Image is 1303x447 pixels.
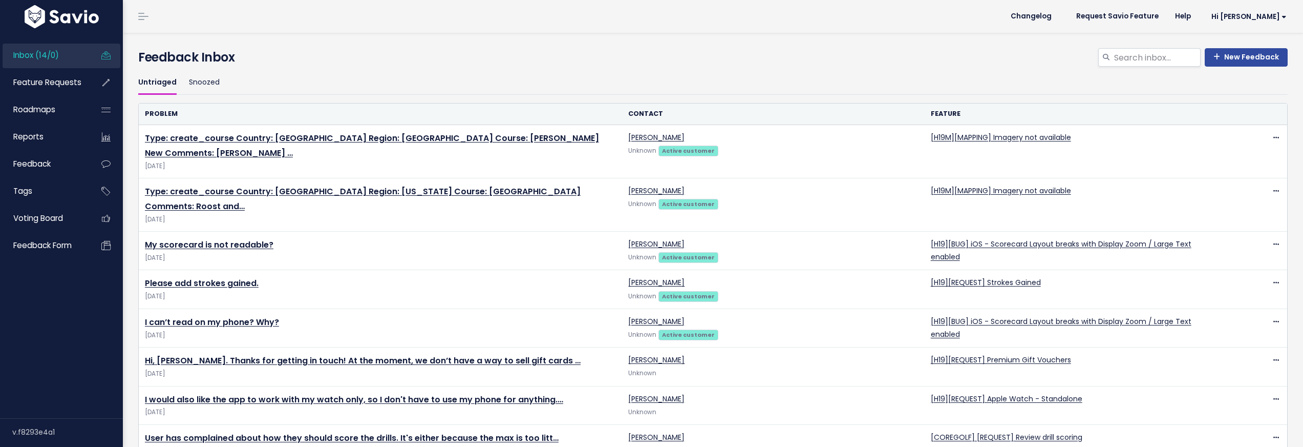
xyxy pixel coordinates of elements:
[138,48,1288,67] h4: Feedback Inbox
[13,77,81,88] span: Feature Requests
[931,132,1071,143] a: [H19M][MAPPING] Imagery not available
[145,432,559,444] a: User has complained about how they should score the drills. It's either because the max is too litt…
[3,179,85,203] a: Tags
[145,186,581,212] a: Type: create_course Country: [GEOGRAPHIC_DATA] Region: [US_STATE] Course: [GEOGRAPHIC_DATA] Comme...
[145,161,616,172] span: [DATE]
[628,277,685,288] a: [PERSON_NAME]
[628,316,685,327] a: [PERSON_NAME]
[931,277,1041,288] a: [H19][REQUEST] Strokes Gained
[931,432,1082,442] a: [COREGOLF] [REQUEST] Review drill scoring
[628,369,656,377] span: Unknown
[13,158,51,169] span: Feedback
[658,145,718,155] a: Active customer
[931,355,1071,365] a: [H19][REQUEST] Premium Gift Vouchers
[1167,9,1199,24] a: Help
[13,186,32,196] span: Tags
[145,316,279,328] a: I can’t read on my phone? Why?
[13,240,72,251] span: Feedback form
[628,239,685,249] a: [PERSON_NAME]
[1113,48,1201,67] input: Search inbox...
[931,239,1191,262] a: [H19][BUG] iOS - Scorecard Layout breaks with Display Zoom / Large Text enabled
[138,71,1288,95] ul: Filter feature requests
[628,432,685,442] a: [PERSON_NAME]
[931,316,1191,339] a: [H19][BUG] iOS - Scorecard Layout breaks with Display Zoom / Large Text enabled
[145,214,616,225] span: [DATE]
[3,152,85,176] a: Feedback
[139,104,622,125] th: Problem
[628,132,685,143] a: [PERSON_NAME]
[628,253,656,261] span: Unknown
[145,277,259,289] a: Please add strokes gained.
[1068,9,1167,24] a: Request Savio Feature
[145,394,563,405] a: I would also like the app to work with my watch only, so I don't have to use my phone for anything.…
[658,291,718,301] a: Active customer
[145,132,599,159] a: Type: create_course Country: [GEOGRAPHIC_DATA] Region: [GEOGRAPHIC_DATA] Course: [PERSON_NAME] Ne...
[658,329,718,339] a: Active customer
[13,131,44,142] span: Reports
[145,369,616,379] span: [DATE]
[628,200,656,208] span: Unknown
[138,71,177,95] a: Untriaged
[662,292,715,300] strong: Active customer
[13,213,63,223] span: Voting Board
[662,331,715,339] strong: Active customer
[628,408,656,416] span: Unknown
[3,125,85,149] a: Reports
[1199,9,1295,25] a: Hi [PERSON_NAME]
[13,104,55,115] span: Roadmaps
[658,198,718,209] a: Active customer
[145,239,273,251] a: My scorecard is not readable?
[925,104,1227,125] th: Feature
[3,234,85,257] a: Feedback form
[3,44,85,67] a: Inbox (14/0)
[3,98,85,121] a: Roadmaps
[628,355,685,365] a: [PERSON_NAME]
[662,200,715,208] strong: Active customer
[628,394,685,404] a: [PERSON_NAME]
[145,330,616,341] span: [DATE]
[1205,48,1288,67] a: New Feedback
[145,355,581,367] a: Hi, [PERSON_NAME]. Thanks for getting in touch! At the moment, we don’t have a way to sell gift c...
[662,253,715,261] strong: Active customer
[145,253,616,263] span: [DATE]
[12,419,123,445] div: v.f8293e4a1
[658,252,718,262] a: Active customer
[1011,13,1052,20] span: Changelog
[931,394,1082,404] a: [H19][REQUEST] Apple Watch - Standalone
[145,407,616,418] span: [DATE]
[622,104,924,125] th: Contact
[3,71,85,94] a: Feature Requests
[628,331,656,339] span: Unknown
[662,147,715,155] strong: Active customer
[22,5,101,28] img: logo-white.9d6f32f41409.svg
[3,207,85,230] a: Voting Board
[628,147,656,155] span: Unknown
[13,50,59,60] span: Inbox (14/0)
[628,186,685,196] a: [PERSON_NAME]
[145,291,616,302] span: [DATE]
[628,292,656,300] span: Unknown
[931,186,1071,196] a: [H19M][MAPPING] Imagery not available
[1211,13,1287,21] span: Hi [PERSON_NAME]
[189,71,220,95] a: Snoozed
